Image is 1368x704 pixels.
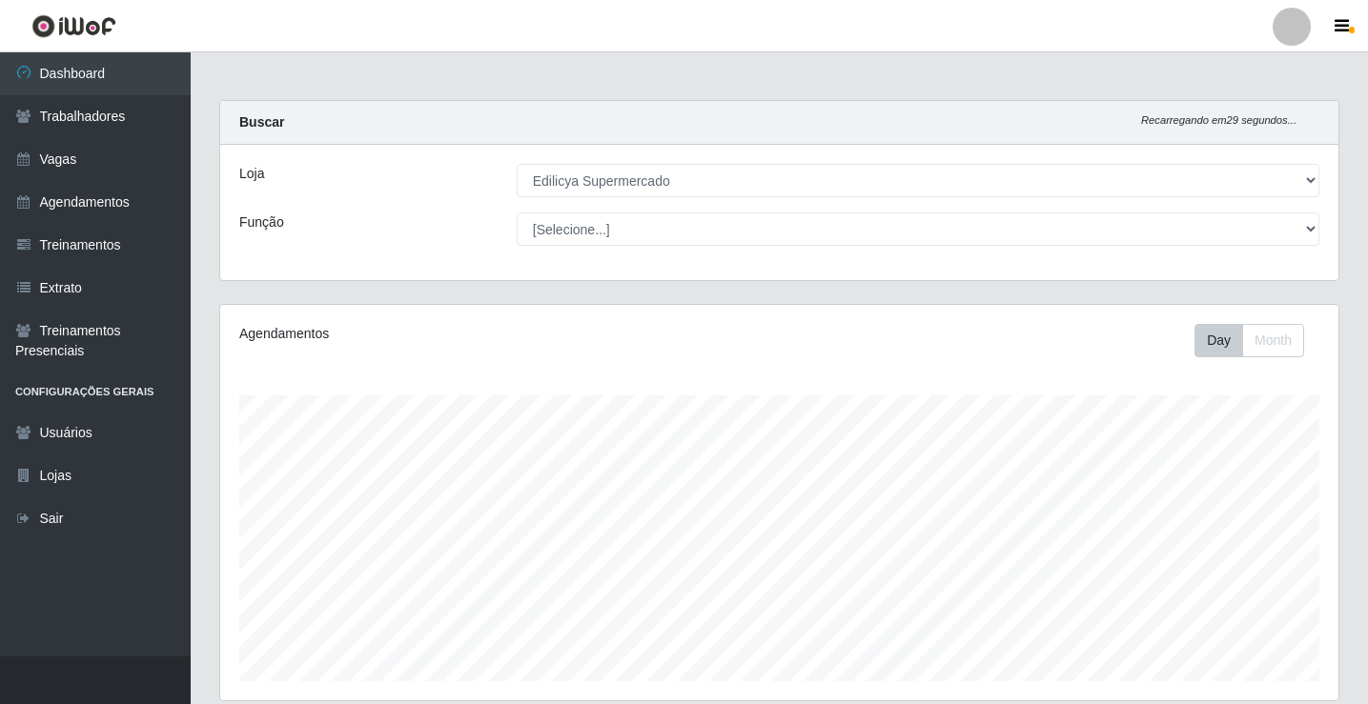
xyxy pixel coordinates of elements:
[239,164,264,184] label: Loja
[1194,324,1319,357] div: Toolbar with button groups
[239,324,673,344] div: Agendamentos
[1194,324,1243,357] button: Day
[1242,324,1304,357] button: Month
[1194,324,1304,357] div: First group
[239,212,284,232] label: Função
[31,14,116,38] img: CoreUI Logo
[239,114,284,130] strong: Buscar
[1141,114,1297,126] i: Recarregando em 29 segundos...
